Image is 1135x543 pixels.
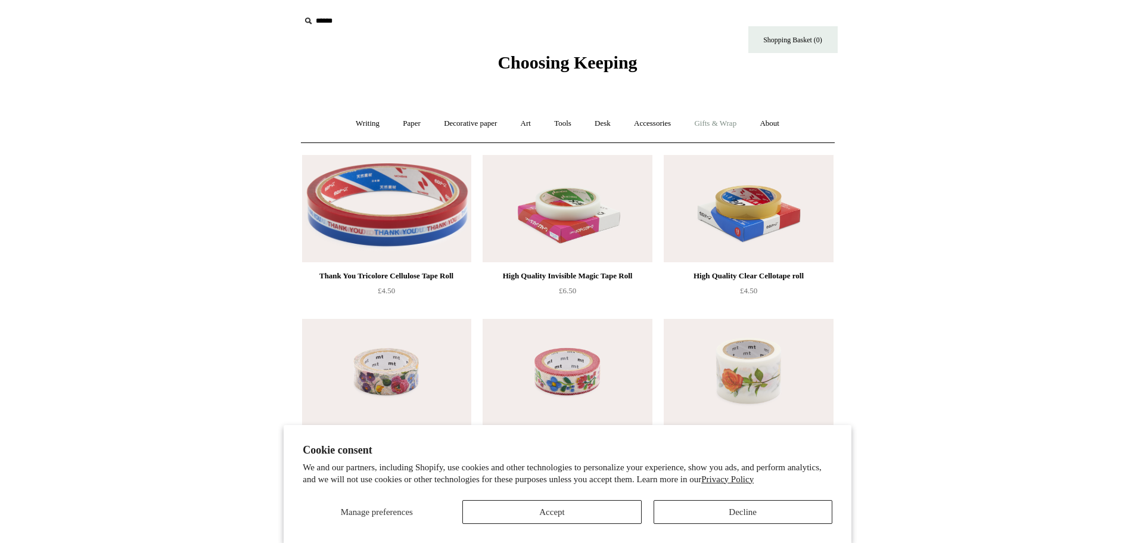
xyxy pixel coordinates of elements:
a: High Quality Invisible Magic Tape Roll £6.50 [483,269,652,318]
a: Decorative paper [433,108,508,139]
span: £4.50 [740,286,757,295]
a: Pink Embroidery MT Masking Tape Pink Embroidery MT Masking Tape [483,319,652,426]
a: Paper [392,108,431,139]
a: High Quality Clear Cellotape roll £4.50 [664,269,833,318]
img: Pink Embroidery MT Masking Tape [483,319,652,426]
span: £4.50 [378,286,395,295]
a: Extra Thick Flowers MT Masking Tape Extra Thick Flowers MT Masking Tape [664,319,833,426]
a: High Quality Invisible Magic Tape Roll High Quality Invisible Magic Tape Roll [483,155,652,262]
img: Lace & Flowers MT Masking Tape [302,319,471,426]
a: Accessories [623,108,682,139]
a: Privacy Policy [701,474,754,484]
a: Shopping Basket (0) [748,26,838,53]
button: Manage preferences [303,500,450,524]
span: £6.50 [559,286,576,295]
img: Extra Thick Flowers MT Masking Tape [664,319,833,426]
a: High Quality Clear Cellotape roll High Quality Clear Cellotape roll [664,155,833,262]
a: About [749,108,790,139]
button: Decline [654,500,832,524]
p: We and our partners, including Shopify, use cookies and other technologies to personalize your ex... [303,462,832,485]
div: High Quality Invisible Magic Tape Roll [486,269,649,283]
a: Thank You Tricolore Cellulose Tape Roll Thank You Tricolore Cellulose Tape Roll [302,155,471,262]
span: Choosing Keeping [497,52,637,72]
img: High Quality Invisible Magic Tape Roll [483,155,652,262]
a: Lace & Flowers MT Masking Tape Lace & Flowers MT Masking Tape [302,319,471,426]
div: Thank You Tricolore Cellulose Tape Roll [305,269,468,283]
img: Thank You Tricolore Cellulose Tape Roll [302,155,471,262]
h2: Cookie consent [303,444,832,457]
a: Art [510,108,542,139]
a: Choosing Keeping [497,62,637,70]
div: High Quality Clear Cellotape roll [667,269,830,283]
button: Accept [462,500,641,524]
a: Thank You Tricolore Cellulose Tape Roll £4.50 [302,269,471,318]
a: Writing [345,108,390,139]
span: Manage preferences [341,507,413,517]
a: Gifts & Wrap [683,108,747,139]
a: Desk [584,108,621,139]
img: High Quality Clear Cellotape roll [664,155,833,262]
a: Tools [543,108,582,139]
